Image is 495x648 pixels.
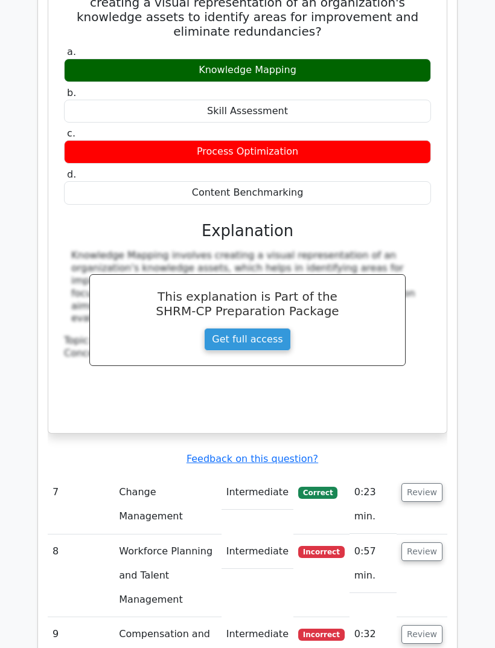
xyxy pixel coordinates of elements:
span: a. [67,46,76,57]
div: Process Optimization [64,140,431,164]
a: Feedback on this question? [187,453,318,464]
td: Change Management [114,475,221,534]
span: Correct [298,487,337,499]
div: Content Benchmarking [64,181,431,205]
button: Review [401,625,442,644]
h3: Explanation [71,222,424,240]
div: Knowledge Mapping involves creating a visual representation of an organization's knowledge assets... [71,249,424,325]
div: Skill Assessment [64,100,431,123]
td: Intermediate [222,475,293,510]
td: Intermediate [222,534,293,569]
a: Get full access [204,328,290,351]
td: 0:57 min. [350,534,397,593]
td: 7 [48,475,114,534]
button: Review [401,483,442,502]
div: Concept: [64,347,431,360]
button: Review [401,542,442,561]
span: Incorrect [298,546,345,558]
span: b. [67,87,76,98]
span: d. [67,168,76,180]
td: 8 [48,534,114,617]
span: Incorrect [298,629,345,641]
span: c. [67,127,75,139]
div: Knowledge Mapping [64,59,431,82]
td: 0:23 min. [350,475,397,534]
td: Workforce Planning and Talent Management [114,534,221,617]
div: Topic: [64,335,431,347]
